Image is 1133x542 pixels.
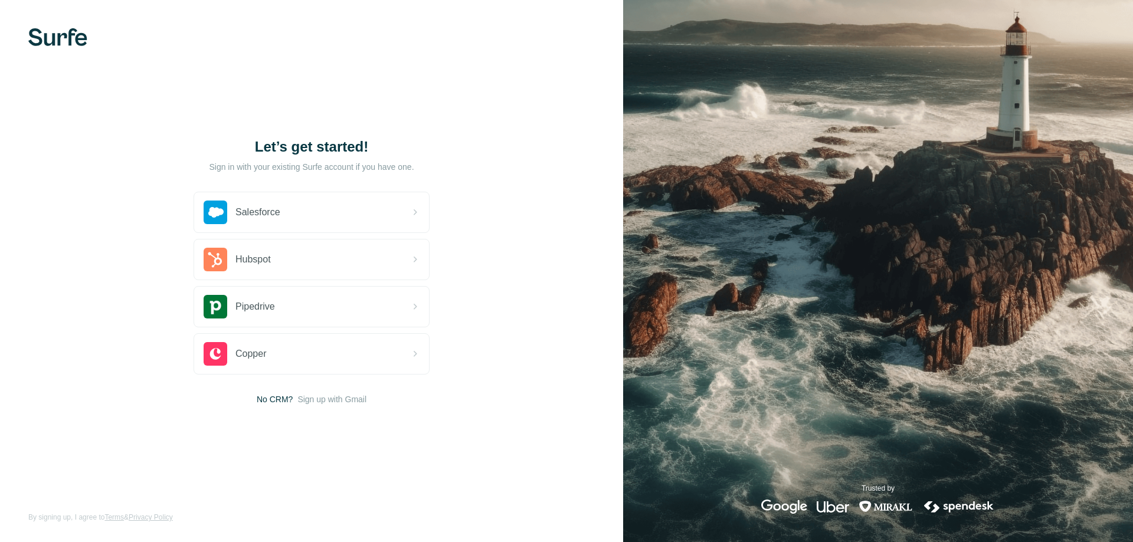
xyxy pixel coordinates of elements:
span: By signing up, I agree to & [28,512,173,523]
img: mirakl's logo [859,500,913,514]
span: No CRM? [257,393,293,405]
img: Surfe's logo [28,28,87,46]
a: Terms [104,513,124,521]
img: hubspot's logo [204,248,227,271]
a: Privacy Policy [129,513,173,521]
img: google's logo [761,500,807,514]
img: pipedrive's logo [204,295,227,318]
img: copper's logo [204,342,227,366]
span: Hubspot [235,252,271,267]
img: spendesk's logo [922,500,996,514]
p: Trusted by [862,483,895,494]
button: Sign up with Gmail [297,393,366,405]
h1: Let’s get started! [194,137,430,156]
span: Copper [235,347,266,361]
img: salesforce's logo [204,201,227,224]
p: Sign in with your existing Surfe account if you have one. [209,161,414,173]
span: Salesforce [235,205,280,219]
img: uber's logo [817,500,849,514]
span: Pipedrive [235,300,275,314]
